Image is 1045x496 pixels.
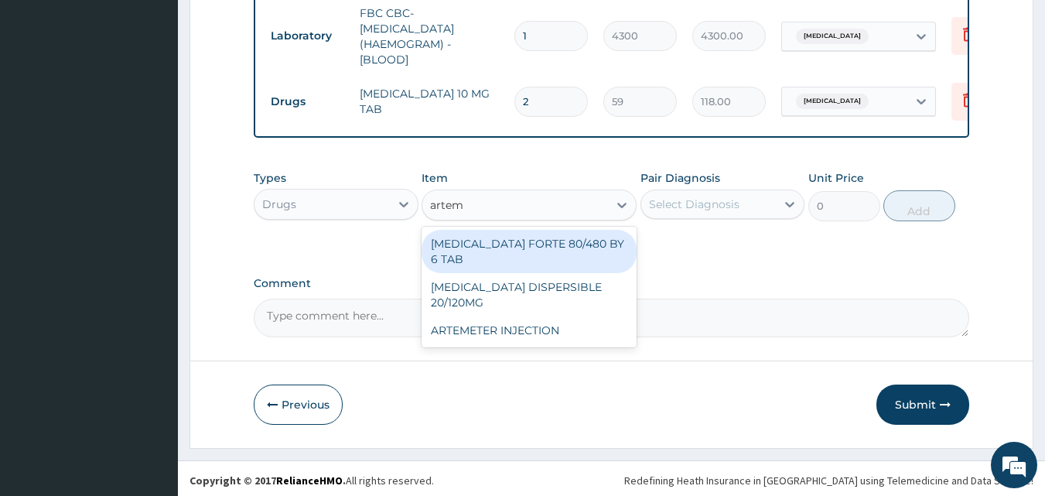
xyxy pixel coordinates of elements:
[640,170,720,186] label: Pair Diagnosis
[422,170,448,186] label: Item
[422,273,637,316] div: [MEDICAL_DATA] DISPERSIBLE 20/120MG
[254,277,970,290] label: Comment
[876,385,969,425] button: Submit
[254,8,291,45] div: Minimize live chat window
[90,149,213,306] span: We're online!
[276,474,343,487] a: RelianceHMO
[624,473,1033,488] div: Redefining Heath Insurance in [GEOGRAPHIC_DATA] using Telemedicine and Data Science!
[422,230,637,273] div: [MEDICAL_DATA] FORTE 80/480 BY 6 TAB
[808,170,864,186] label: Unit Price
[262,197,296,212] div: Drugs
[263,22,352,50] td: Laboratory
[649,197,739,212] div: Select Diagnosis
[190,474,346,487] strong: Copyright © 2017 .
[8,331,295,385] textarea: Type your message and hit 'Enter'
[263,87,352,116] td: Drugs
[422,316,637,344] div: ARTEMETER INJECTION
[254,385,343,425] button: Previous
[29,77,63,116] img: d_794563401_company_1708531726252_794563401
[883,190,955,221] button: Add
[352,78,507,125] td: [MEDICAL_DATA] 10 MG TAB
[80,87,260,107] div: Chat with us now
[796,94,869,109] span: [MEDICAL_DATA]
[254,172,286,185] label: Types
[796,29,869,44] span: [MEDICAL_DATA]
